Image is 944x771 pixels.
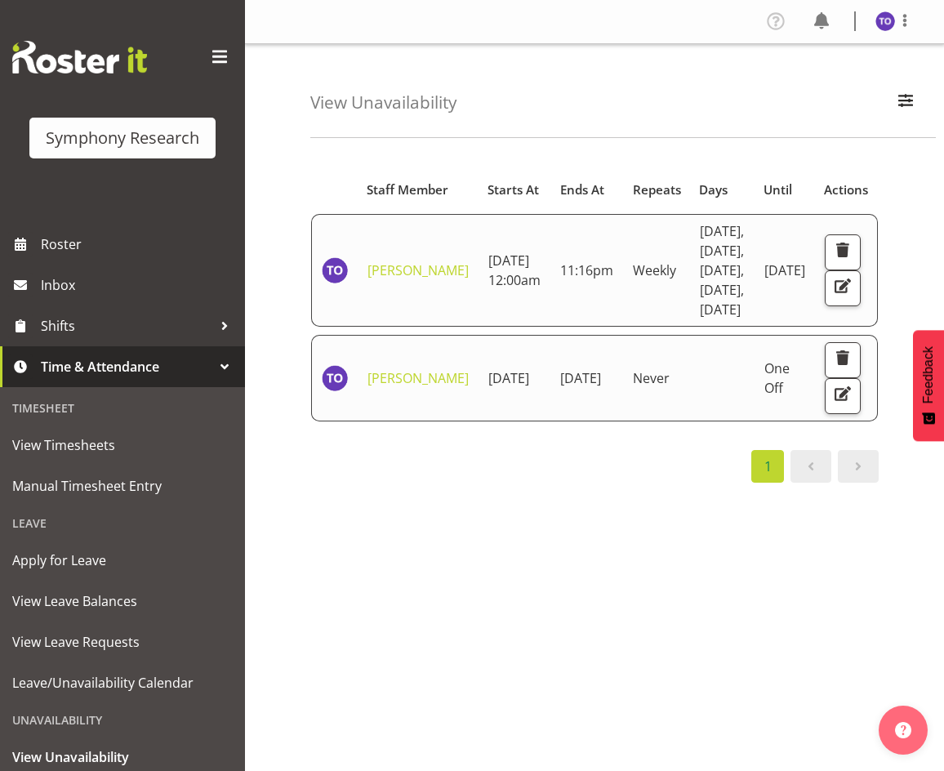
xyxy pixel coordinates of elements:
span: Roster [41,232,237,256]
span: [DATE] [700,242,744,260]
span: Manual Timesheet Entry [12,474,233,498]
a: Apply for Leave [4,540,241,581]
button: Filter Employees [888,85,923,121]
span: Repeats [633,180,681,199]
button: Edit Unavailability [825,378,861,414]
a: View Leave Balances [4,581,241,622]
span: 11:16pm [560,261,613,279]
img: Rosterit website logo [12,41,147,74]
img: tahua-oleary11922.jpg [875,11,895,31]
span: Days [699,180,728,199]
span: [DATE] 12:00am [488,252,541,289]
span: View Timesheets [12,433,233,457]
span: [DATE] [700,301,741,319]
a: Manual Timesheet Entry [4,466,241,506]
a: Leave/Unavailability Calendar [4,662,241,703]
div: Leave [4,506,241,540]
span: Actions [824,180,868,199]
span: Ends At [560,180,604,199]
a: [PERSON_NAME] [367,369,469,387]
div: Symphony Research [46,126,199,150]
button: Delete Unavailability [825,234,861,270]
span: Feedback [921,346,936,403]
span: [DATE] [700,261,744,279]
img: tahua-oleary11922.jpg [322,365,348,391]
span: , [741,281,744,299]
span: Leave/Unavailability Calendar [12,671,233,695]
button: Feedback - Show survey [913,330,944,441]
span: [DATE] [488,369,529,387]
a: [PERSON_NAME] [367,261,469,279]
span: Staff Member [367,180,448,199]
span: Inbox [41,273,237,297]
span: Weekly [633,261,676,279]
span: Time & Attendance [41,354,212,379]
span: Until [764,180,792,199]
span: Starts At [488,180,539,199]
span: Shifts [41,314,212,338]
span: , [741,222,744,240]
div: Timesheet [4,391,241,425]
span: [DATE] [700,222,744,240]
span: [DATE] [560,369,601,387]
h4: View Unavailability [310,93,456,112]
span: View Leave Requests [12,630,233,654]
span: [DATE] [764,261,805,279]
span: Apply for Leave [12,548,233,573]
button: Edit Unavailability [825,270,861,306]
span: View Leave Balances [12,589,233,613]
span: , [741,261,744,279]
span: One Off [764,359,790,397]
span: Never [633,369,670,387]
span: View Unavailability [12,745,233,769]
a: View Timesheets [4,425,241,466]
img: help-xxl-2.png [895,722,911,738]
img: tahua-oleary11922.jpg [322,257,348,283]
div: Unavailability [4,703,241,737]
button: Delete Unavailability [825,342,861,378]
a: View Leave Requests [4,622,241,662]
span: [DATE] [700,281,744,299]
span: , [741,242,744,260]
